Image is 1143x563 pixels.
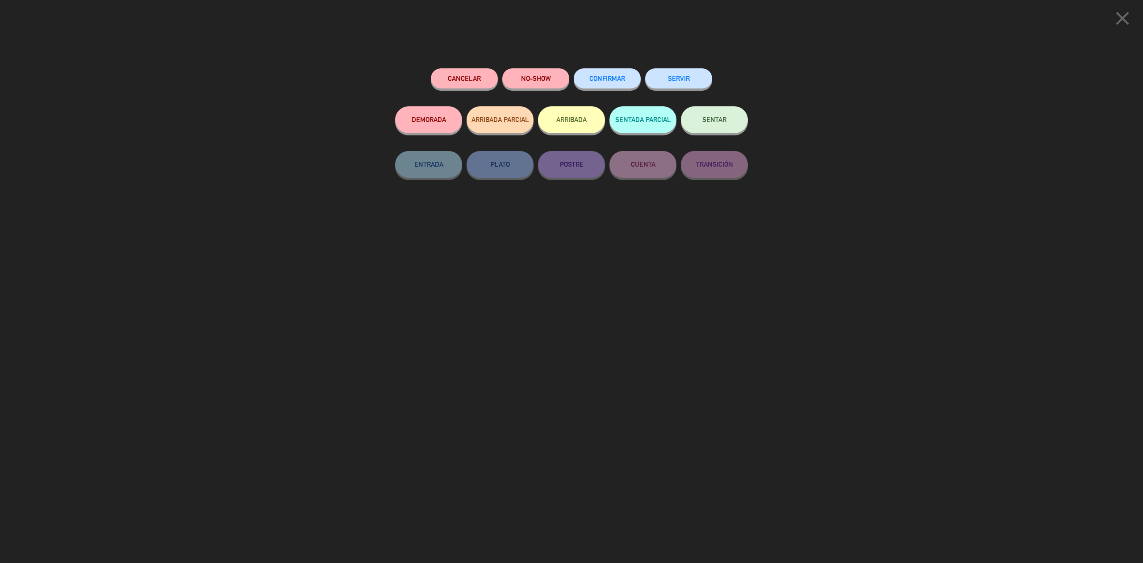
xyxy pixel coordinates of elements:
[431,68,498,88] button: Cancelar
[609,106,676,133] button: SENTADA PARCIAL
[467,106,534,133] button: ARRIBADA PARCIAL
[702,116,726,123] span: SENTAR
[645,68,712,88] button: SERVIR
[574,68,641,88] button: CONFIRMAR
[681,151,748,178] button: TRANSICIÓN
[395,151,462,178] button: ENTRADA
[471,116,529,123] span: ARRIBADA PARCIAL
[467,151,534,178] button: PLATO
[681,106,748,133] button: SENTAR
[1111,7,1134,29] i: close
[1109,7,1136,33] button: close
[502,68,569,88] button: NO-SHOW
[538,151,605,178] button: POSTRE
[395,106,462,133] button: DEMORADA
[589,75,625,82] span: CONFIRMAR
[538,106,605,133] button: ARRIBADA
[609,151,676,178] button: CUENTA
